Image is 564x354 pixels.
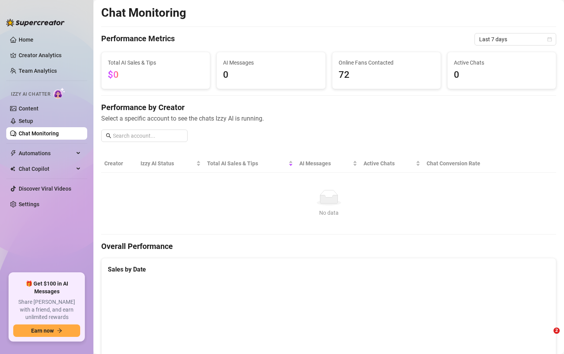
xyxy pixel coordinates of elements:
[13,280,80,295] span: 🎁 Get $100 in AI Messages
[19,68,57,74] a: Team Analytics
[223,58,319,67] span: AI Messages
[108,58,204,67] span: Total AI Sales & Tips
[53,88,65,99] img: AI Chatter
[13,298,80,321] span: Share [PERSON_NAME] with a friend, and earn unlimited rewards
[19,49,81,61] a: Creator Analytics
[101,154,137,173] th: Creator
[19,186,71,192] a: Discover Viral Videos
[19,201,39,207] a: Settings
[137,154,204,173] th: Izzy AI Status
[454,68,550,82] span: 0
[57,328,62,333] span: arrow-right
[19,147,74,159] span: Automations
[547,37,552,42] span: calendar
[423,154,511,173] th: Chat Conversion Rate
[538,328,556,346] iframe: Intercom live chat
[101,102,556,113] h4: Performance by Creator
[11,91,50,98] span: Izzy AI Chatter
[553,328,560,334] span: 2
[6,19,65,26] img: logo-BBDzfeDw.svg
[19,163,74,175] span: Chat Copilot
[108,69,119,80] span: $0
[204,154,296,173] th: Total AI Sales & Tips
[107,209,550,217] div: No data
[19,37,33,43] a: Home
[13,324,80,337] button: Earn nowarrow-right
[479,33,552,45] span: Last 7 days
[101,114,556,123] span: Select a specific account to see the chats Izzy AI is running.
[360,154,424,173] th: Active Chats
[101,241,556,252] h4: Overall Performance
[299,159,351,168] span: AI Messages
[101,33,175,46] h4: Performance Metrics
[10,166,15,172] img: Chat Copilot
[19,130,59,137] a: Chat Monitoring
[364,159,415,168] span: Active Chats
[31,328,54,334] span: Earn now
[101,5,186,20] h2: Chat Monitoring
[106,133,111,138] span: search
[10,150,16,156] span: thunderbolt
[108,265,550,274] div: Sales by Date
[113,131,183,140] input: Search account...
[223,68,319,82] span: 0
[19,118,33,124] a: Setup
[339,58,434,67] span: Online Fans Contacted
[141,159,195,168] span: Izzy AI Status
[207,159,287,168] span: Total AI Sales & Tips
[296,154,360,173] th: AI Messages
[19,105,39,112] a: Content
[454,58,550,67] span: Active Chats
[339,68,434,82] span: 72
